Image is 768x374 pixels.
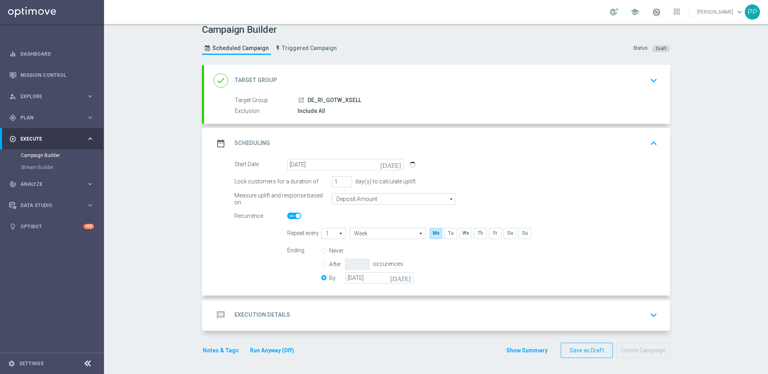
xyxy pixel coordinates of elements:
span: keyboard_arrow_down [735,8,744,16]
div: Lock customers for a duration of [234,176,328,187]
i: keyboard_arrow_right [86,92,94,100]
label: Exclusion [235,108,298,115]
div: occurences [370,261,403,267]
div: Status: [633,45,649,52]
i: message [214,308,228,322]
div: play_circle_outline Execute keyboard_arrow_right [9,136,94,142]
a: Stream Builder [21,164,83,171]
span: Execute [20,137,86,141]
div: PP [745,4,760,20]
div: message Execution Details keyboard_arrow_down [214,308,660,323]
i: [DATE] [390,272,414,281]
div: date_range Scheduling keyboard_arrow_up [214,136,660,151]
button: gps_fixed Plan keyboard_arrow_right [9,115,94,121]
button: track_changes Analyze keyboard_arrow_right [9,181,94,187]
h2: Execution Details [234,311,290,319]
h1: Campaign Builder [202,24,341,36]
span: Data Studio [20,203,86,208]
a: Scheduled Campaign [202,42,271,55]
div: Repeat every [287,228,321,239]
div: Analyze [9,181,86,188]
h2: Target Group [234,76,277,84]
div: Explore [9,93,86,100]
a: Settings [19,361,44,366]
i: launch [298,97,304,103]
span: DE_RI_GOTW_XSELL [308,97,361,104]
label: After [329,261,345,268]
i: settings [8,360,15,367]
span: school [630,8,639,16]
div: Include All [298,107,654,115]
h2: Scheduling [234,139,270,147]
div: Stream Builder [21,161,103,173]
div: Dashboard [9,43,94,64]
i: keyboard_arrow_up [648,137,660,149]
div: +10 [84,224,94,229]
i: arrow_drop_down [448,194,456,204]
i: keyboard_arrow_right [86,201,94,209]
span: Triggered Campaign [282,45,337,52]
div: Recurrence [234,211,287,222]
i: [DATE] [380,159,404,168]
i: equalizer [9,50,16,58]
i: keyboard_arrow_down [648,309,660,321]
i: keyboard_arrow_right [86,114,94,121]
div: done Target Group keyboard_arrow_down [214,73,660,88]
button: keyboard_arrow_down [647,308,660,323]
a: [PERSON_NAME]keyboard_arrow_down [696,6,745,18]
i: person_search [9,93,16,100]
span: Analyze [20,182,86,187]
label: By [329,274,345,282]
div: Optibot [9,216,94,237]
i: play_circle_outline [9,135,16,143]
span: Draft [656,46,666,51]
button: Save as Draft [561,343,613,358]
div: Plan [9,114,86,121]
button: keyboard_arrow_up [647,136,660,151]
label: Target Group [235,97,298,104]
input: Select target group [321,228,346,239]
button: equalizer Dashboard [9,51,94,57]
i: done [214,73,228,88]
div: day(s) to calculate uplift. [352,178,417,185]
button: keyboard_arrow_down [647,73,660,88]
button: Data Studio keyboard_arrow_right [9,202,94,209]
i: date_range [214,136,228,151]
div: Data Studio [9,202,86,209]
button: Create Campaign [617,343,670,358]
colored-tag: Draft [652,45,670,51]
button: Notes & Tags [202,346,240,356]
span: Plan [20,115,86,120]
button: person_search Explore keyboard_arrow_right [9,93,94,100]
button: Show Summary [506,346,548,355]
a: Optibot [20,216,84,237]
i: keyboard_arrow_right [86,180,94,188]
i: keyboard_arrow_right [86,135,94,143]
i: gps_fixed [9,114,16,121]
div: Execute [9,135,86,143]
button: Run Anyway (Off) [249,346,295,356]
a: Campaign Builder [21,152,83,159]
div: Ending [287,245,321,256]
button: Mission Control [9,72,94,78]
i: keyboard_arrow_down [648,74,660,86]
span: Explore [20,94,86,99]
i: arrow_drop_down [337,228,345,239]
i: track_changes [9,181,16,188]
button: lightbulb Optibot +10 [9,223,94,230]
div: Campaign Builder [21,149,103,161]
a: Mission Control [20,64,94,86]
a: Dashboard [20,43,94,64]
a: Triggered Campaign [273,42,339,55]
div: Mission Control [9,64,94,86]
div: Measure uplift and response based on [234,193,328,205]
div: Start Date [234,159,287,170]
i: arrow_drop_down [417,228,425,239]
